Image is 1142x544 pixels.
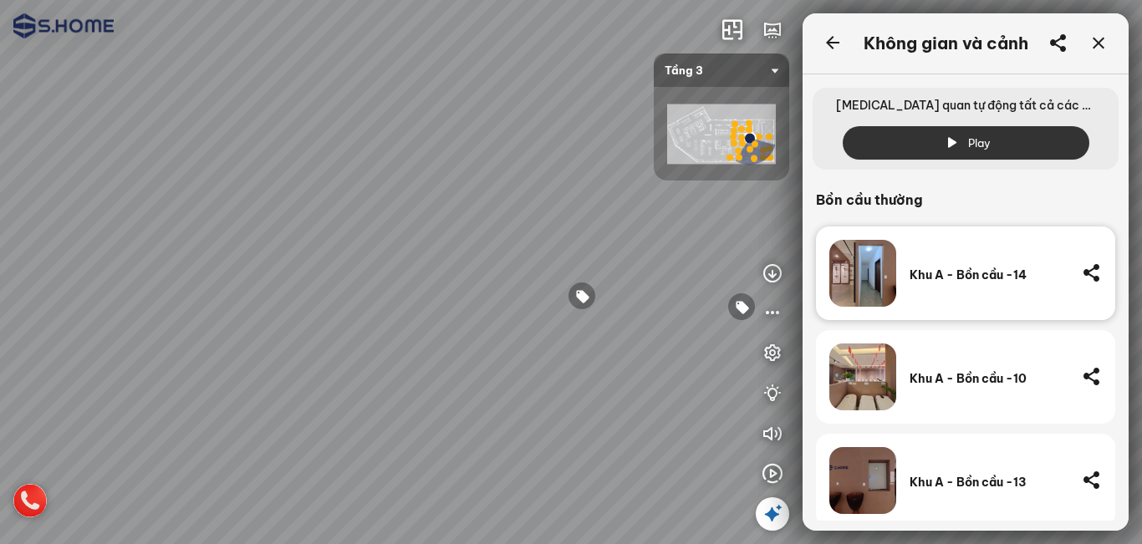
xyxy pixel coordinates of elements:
span: Play [968,135,991,151]
img: hotline_icon_VCHHFN9JCFPE.png [13,484,47,517]
div: Khu A - Bồn cầu -14 [910,267,1068,282]
span: [MEDICAL_DATA] quan tự động tất cả các không gian [823,88,1109,126]
div: Khu A - Bồn cầu -10 [910,371,1068,386]
div: Bồn cầu thường [816,190,1088,210]
img: shome_ha_dong_l_EDTARCY6XNHH.png [667,104,776,165]
div: Khu A - Bồn cầu -13 [910,475,1068,490]
div: Không gian và cảnh [864,33,1028,53]
span: Tầng 3 [665,53,778,87]
img: logo [13,13,114,38]
button: Play [843,126,1089,160]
